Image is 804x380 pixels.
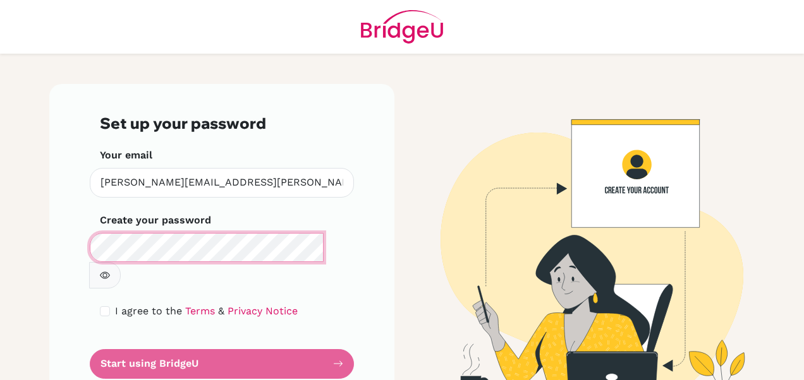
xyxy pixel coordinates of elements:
[100,148,152,163] label: Your email
[100,114,344,133] h3: Set up your password
[218,305,224,317] span: &
[185,305,215,317] a: Terms
[90,168,354,198] input: Insert your email*
[100,213,211,228] label: Create your password
[228,305,298,317] a: Privacy Notice
[115,305,182,317] span: I agree to the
